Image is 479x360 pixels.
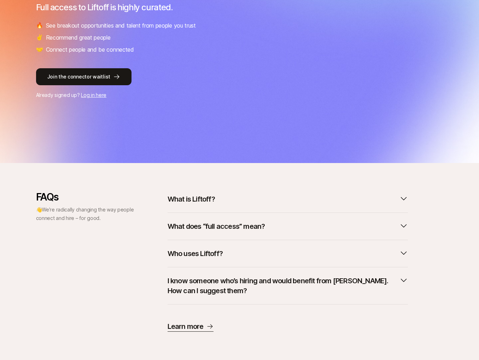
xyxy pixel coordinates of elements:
p: Learn more [168,321,204,331]
p: See breakout opportunities and talent from people you trust [46,21,196,30]
button: Join the connector waitlist [36,68,132,85]
p: I know someone who’s hiring and would benefit from [PERSON_NAME]. How can I suggest them? [168,276,397,296]
p: Who uses Liftoff? [168,249,223,259]
a: Log in here [81,92,106,98]
button: What is Liftoff? [168,191,408,207]
button: What does “full access” mean? [168,219,408,234]
button: I know someone who’s hiring and would benefit from [PERSON_NAME]. How can I suggest them? [168,273,408,298]
p: What is Liftoff? [168,194,215,204]
p: 👋 [36,205,135,222]
span: ✌️ [36,33,43,42]
a: Learn more [168,321,214,332]
span: 🤝 [36,45,43,54]
p: Full access to Liftoff is highly curated. [36,2,443,12]
p: Recommend great people [46,33,111,42]
span: 🔥 [36,21,43,30]
p: Already signed up? [36,91,443,99]
a: Join the connector waitlist [36,68,443,85]
button: Who uses Liftoff? [168,246,408,261]
p: Connect people and be connected [46,45,134,54]
p: What does “full access” mean? [168,221,265,231]
p: FAQs [36,191,135,203]
span: We’re radically changing the way people connect and hire – for good. [36,207,134,221]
